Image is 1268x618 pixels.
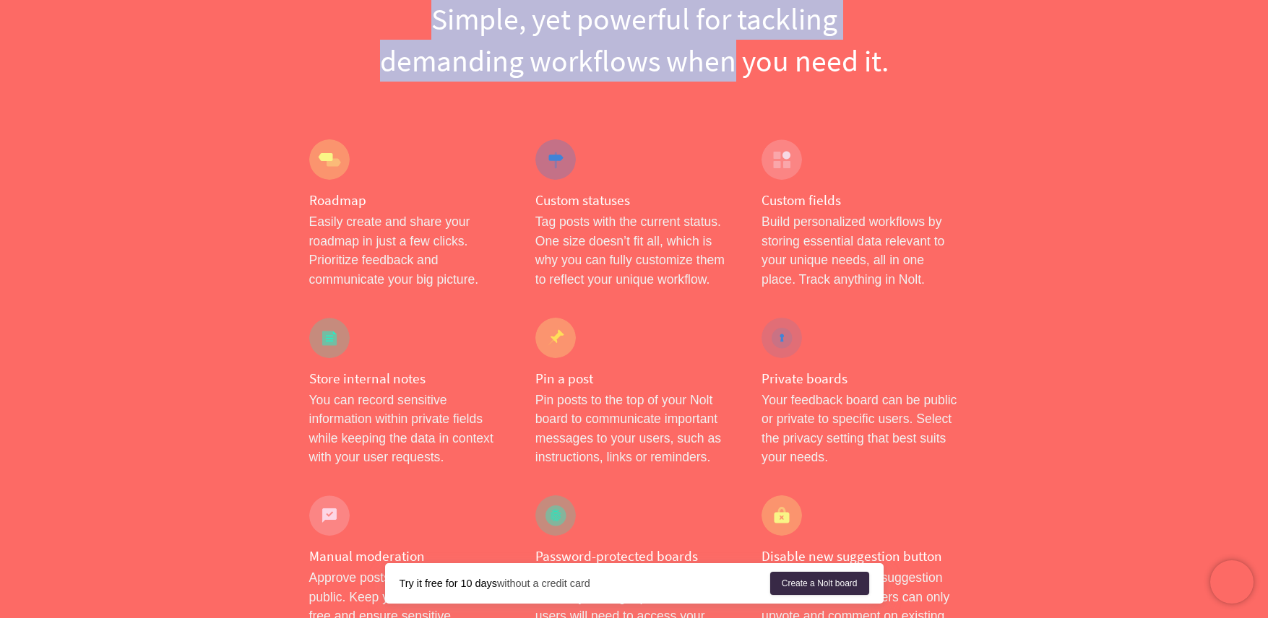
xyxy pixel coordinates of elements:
h4: Custom statuses [535,191,733,209]
h4: Manual moderation [309,547,506,565]
h4: Private boards [762,370,959,388]
iframe: Chatra live chat [1210,560,1254,604]
p: Tag posts with the current status. One size doesn’t fit all, which is why you can fully customize... [535,212,733,289]
strong: Try it free for 10 days [400,578,497,589]
h4: Custom fields [762,191,959,209]
h4: Disable new suggestion button [762,547,959,565]
h4: Roadmap [309,191,506,209]
h4: Pin a post [535,370,733,388]
div: without a credit card [400,576,770,591]
p: Your feedback board can be public or private to specific users. Select the privacy setting that b... [762,391,959,467]
a: Create a Nolt board [770,572,869,595]
p: Easily create and share your roadmap in just a few clicks. Prioritize feedback and communicate yo... [309,212,506,289]
p: Pin posts to the top of your Nolt board to communicate important messages to your users, such as ... [535,391,733,467]
h4: Store internal notes [309,370,506,388]
p: You can record sensitive information within private fields while keeping the data in context with... [309,391,506,467]
p: Build personalized workflows by storing essential data relevant to your unique needs, all in one ... [762,212,959,289]
h4: Password-protected boards [535,547,733,565]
